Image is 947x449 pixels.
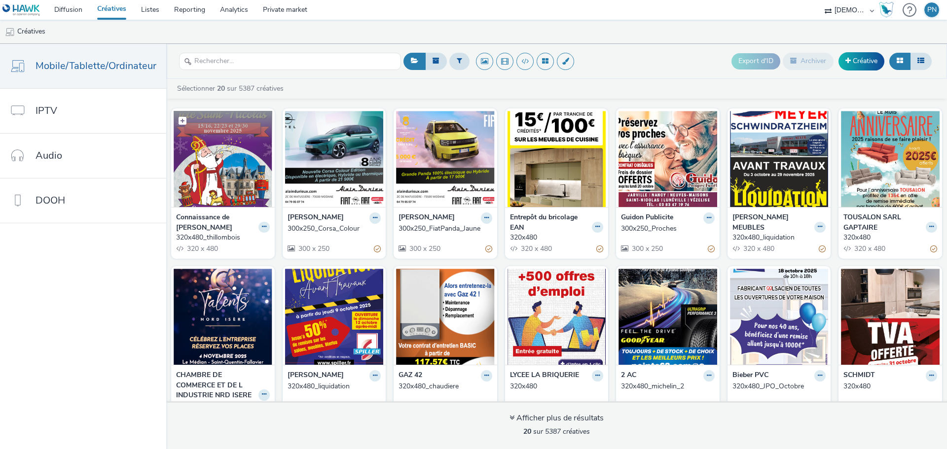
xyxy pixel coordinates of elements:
img: 320x480 visual [508,269,606,365]
img: 320x480 visual [841,269,940,365]
img: 320x480_talents visual [174,269,272,365]
strong: GAZ 42 [399,370,422,381]
a: 320x480_liquidation [288,381,381,391]
a: 320x480_chaudiere [399,381,492,391]
strong: TOUSALON SARL GAPTAIRE [843,212,923,233]
img: 300x250_Corsa_Colour visual [285,111,384,207]
div: Partiellement valide [374,243,381,254]
a: 320x480 [510,381,604,391]
div: 320x480 [510,381,600,391]
a: 320x480_JPO_Octobre [732,381,826,391]
input: Rechercher... [179,53,401,70]
a: Hawk Academy [879,2,898,18]
a: 320x480_talents [176,401,270,411]
strong: Connaissance de [PERSON_NAME] [176,212,256,233]
a: 300x250_Corsa_Colour [288,224,381,234]
span: IPTV [36,104,57,118]
div: 320x480 [843,381,933,391]
img: 320x480 visual [508,111,606,207]
strong: 20 [217,84,225,93]
div: 320x480_michelin_2 [621,381,711,391]
img: 300x250_Proches visual [619,111,717,207]
a: 300x250_Proches [621,224,715,234]
a: 320x480 [843,381,937,391]
span: 300 x 250 [408,244,440,253]
a: 320x480 [510,233,604,242]
div: 320x480 [510,233,600,242]
strong: 2 AC [621,370,636,381]
div: 320x480_JPO_Octobre [732,381,822,391]
span: Mobile/Tablette/Ordinateur [36,59,156,73]
div: PN [927,2,937,17]
img: Hawk Academy [879,2,894,18]
div: Partiellement valide [485,243,492,254]
img: undefined Logo [2,4,40,16]
div: Partiellement valide [596,243,603,254]
strong: [PERSON_NAME] [399,212,455,224]
span: 300 x 250 [631,244,663,253]
strong: 20 [523,427,531,436]
div: Afficher plus de résultats [510,413,604,424]
button: Liste [910,53,932,69]
strong: Guidon Publicite [621,212,673,224]
span: 320 x 480 [520,244,552,253]
div: 300x250_FiatPanda_Jaune [399,224,488,234]
img: 320x480 visual [841,111,940,207]
a: Créative [838,52,884,70]
a: 300x250_FiatPanda_Jaune [399,224,492,234]
button: Export d'ID [731,53,780,69]
span: sur 5387 créatives [523,427,590,436]
div: 300x250_Corsa_Colour [288,224,377,234]
span: 320 x 480 [186,244,218,253]
a: Sélectionner sur 5387 créatives [176,84,288,93]
strong: [PERSON_NAME] [288,370,344,381]
a: 320x480 [843,233,937,242]
button: Grille [889,53,911,69]
img: 320x480_michelin_2 visual [619,269,717,365]
strong: LYCEE LA BRIQUERIE [510,370,579,381]
strong: [PERSON_NAME] [288,212,344,224]
span: 320 x 480 [853,244,885,253]
div: Partiellement valide [930,243,937,254]
img: 320x480_liquidation visual [730,111,829,207]
img: 300x250_FiatPanda_Jaune visual [396,111,495,207]
strong: [PERSON_NAME] MEUBLES [732,212,812,233]
img: 320x480_thillombois visual [174,111,272,207]
div: 300x250_Proches [621,224,711,234]
img: 320x480_JPO_Octobre visual [730,269,829,365]
img: 320x480_liquidation visual [285,269,384,365]
div: 320x480_liquidation [732,233,822,242]
div: Partiellement valide [819,243,826,254]
div: 320x480_liquidation [288,381,377,391]
img: 320x480_chaudiere visual [396,269,495,365]
a: 320x480_liquidation [732,233,826,242]
strong: SCHMIDT [843,370,875,381]
a: 320x480_thillombois [176,233,270,242]
strong: CHAMBRE DE COMMERCE ET DE L INDUSTRIE NRD ISERE [176,370,256,400]
strong: Entrepôt du bricolage EAN [510,212,590,233]
div: 320x480_chaudiere [399,381,488,391]
div: 320x480_thillombois [176,233,266,242]
span: Audio [36,148,62,163]
div: 320x480_talents [176,401,266,411]
strong: Bieber PVC [732,370,768,381]
span: 320 x 480 [742,244,774,253]
div: 320x480 [843,233,933,242]
div: Partiellement valide [708,243,715,254]
span: 300 x 250 [297,244,329,253]
img: mobile [5,27,15,37]
button: Archiver [783,53,834,69]
a: 320x480_michelin_2 [621,381,715,391]
span: DOOH [36,193,65,207]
